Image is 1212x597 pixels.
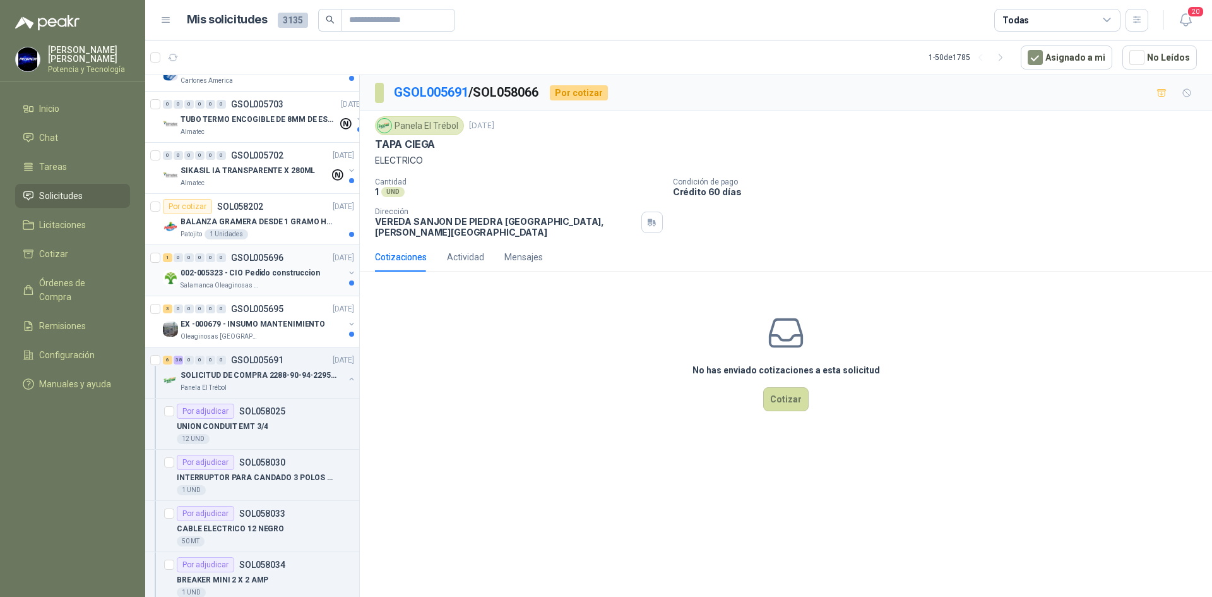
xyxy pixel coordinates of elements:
p: Dirección [375,207,636,216]
p: BALANZA GRAMERA DESDE 1 GRAMO HASTA 5 GRAMOS [181,216,338,228]
p: GSOL005696 [231,253,283,262]
div: 0 [206,305,215,313]
button: Cotizar [763,387,809,411]
div: Panela El Trébol [375,116,464,135]
span: 20 [1187,6,1204,18]
p: GSOL005695 [231,305,283,313]
img: Company Logo [163,219,178,234]
a: Por adjudicarSOL058030INTERRUPTOR PARA CANDADO 3 POLOS 32AMP1 UND [145,450,359,501]
div: 0 [184,305,194,313]
div: 0 [206,100,215,109]
p: Potencia y Tecnología [48,66,130,73]
p: [DATE] [333,201,354,213]
div: 0 [184,100,194,109]
div: 6 [163,356,172,365]
div: 12 UND [177,434,210,444]
button: 20 [1174,9,1197,32]
div: 0 [184,356,194,365]
p: [DATE] [469,120,494,132]
div: 0 [195,151,205,160]
p: GSOL005702 [231,151,283,160]
div: 0 [206,253,215,262]
span: Solicitudes [39,189,83,203]
p: SOL058025 [239,407,285,416]
p: SOL058034 [239,560,285,569]
div: 0 [195,100,205,109]
p: CABLE ELECTRICO 12 NEGRO [177,523,284,535]
img: Company Logo [163,117,178,132]
a: Por adjudicarSOL058025UNION CONDUIT EMT 3/412 UND [145,399,359,450]
p: / SOL058066 [394,83,540,102]
img: Company Logo [163,270,178,286]
div: 0 [217,151,226,160]
a: 1 0 0 0 0 0 GSOL005696[DATE] Company Logo002-005323 - CIO Pedido construccionSalamanca Oleaginosa... [163,250,357,291]
span: 3135 [278,13,308,28]
p: 002-005323 - CIO Pedido construccion [181,267,320,279]
img: Logo peakr [15,15,80,30]
p: Condición de pago [673,178,1207,186]
p: UNION CONDUIT EMT 3/4 [177,421,268,433]
p: 1 [375,186,379,197]
div: 0 [174,151,183,160]
div: 0 [163,151,172,160]
div: 0 [217,305,226,313]
a: Configuración [15,343,130,367]
a: Solicitudes [15,184,130,208]
a: Por cotizarSOL058202[DATE] Company LogoBALANZA GRAMERA DESDE 1 GRAMO HASTA 5 GRAMOSPatojito1 Unid... [145,194,359,245]
span: Licitaciones [39,218,86,232]
div: 1 Unidades [205,229,248,239]
div: 0 [206,356,215,365]
div: Por adjudicar [177,557,234,572]
button: No Leídos [1122,45,1197,69]
div: Mensajes [504,250,543,264]
img: Company Logo [163,322,178,337]
div: Por adjudicar [177,455,234,470]
h1: Mis solicitudes [187,11,268,29]
div: 3 [163,305,172,313]
div: Todas [1002,13,1029,27]
img: Company Logo [377,119,391,133]
div: 0 [163,100,172,109]
p: TAPA CIEGA [375,138,435,151]
h3: No has enviado cotizaciones a esta solicitud [692,363,880,377]
span: Inicio [39,102,59,116]
p: SIKASIL IA TRANSPARENTE X 280ML [181,165,315,177]
a: 0 0 0 0 0 0 GSOL005702[DATE] Company LogoSIKASIL IA TRANSPARENTE X 280MLAlmatec [163,148,357,188]
div: 0 [184,253,194,262]
span: Configuración [39,348,95,362]
div: 0 [195,356,205,365]
span: Remisiones [39,319,86,333]
a: GSOL005691 [394,85,468,100]
p: GSOL005703 [231,100,283,109]
div: Actividad [447,250,484,264]
p: Cartones America [181,76,233,86]
p: Patojito [181,229,202,239]
p: VEREDA SANJON DE PIEDRA [GEOGRAPHIC_DATA] , [PERSON_NAME][GEOGRAPHIC_DATA] [375,216,636,238]
div: 0 [206,151,215,160]
a: 3 0 0 0 0 0 GSOL005695[DATE] Company LogoEX -000679 - INSUMO MANTENIMIENTOOleaginosas [GEOGRAPHIC... [163,301,357,342]
p: ELECTRICO [375,154,1197,167]
a: 0 0 0 0 0 0 GSOL005703[DATE] Company LogoTUBO TERMO ENCOGIBLE DE 8MM DE ESPESOR X 5CMSAlmatec [163,97,365,137]
p: Almatec [181,178,205,188]
div: 0 [174,253,183,262]
span: search [326,15,335,24]
p: Cantidad [375,178,663,186]
a: Tareas [15,155,130,179]
a: Órdenes de Compra [15,271,130,309]
a: Inicio [15,97,130,121]
p: [DATE] [333,150,354,162]
p: BREAKER MINI 2 X 2 AMP [177,574,268,586]
p: SOLICITUD DE COMPRA 2288-90-94-2295-96-2301-02-04 [181,370,338,382]
span: Chat [39,131,58,145]
div: Por adjudicar [177,404,234,419]
a: 6 38 0 0 0 0 GSOL005691[DATE] Company LogoSOLICITUD DE COMPRA 2288-90-94-2295-96-2301-02-04Panela... [163,353,357,393]
div: 0 [217,253,226,262]
span: Cotizar [39,247,68,261]
div: Cotizaciones [375,250,427,264]
img: Company Logo [16,47,40,71]
div: 0 [217,100,226,109]
button: Asignado a mi [1021,45,1112,69]
p: SOL058202 [217,202,263,211]
a: Licitaciones [15,213,130,237]
div: 0 [217,356,226,365]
